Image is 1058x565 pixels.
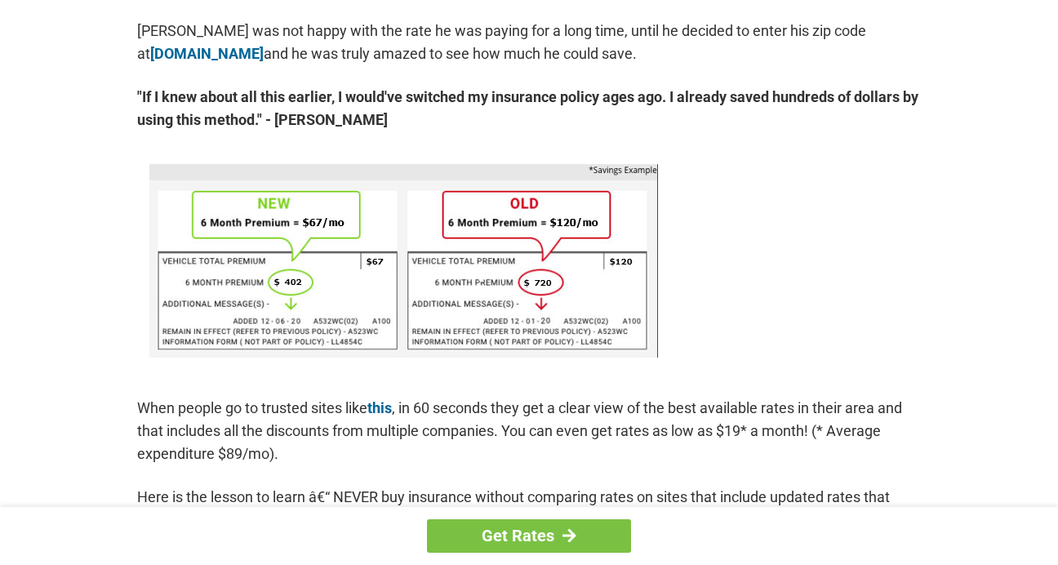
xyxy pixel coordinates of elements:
[137,86,921,131] strong: "If I knew about all this earlier, I would've switched my insurance policy ages ago. I already sa...
[137,397,921,465] p: When people go to trusted sites like , in 60 seconds they get a clear view of the best available ...
[367,399,392,416] a: this
[150,45,264,62] a: [DOMAIN_NAME]
[137,486,921,554] p: Here is the lesson to learn â€“ NEVER buy insurance without comparing rates on sites that include...
[137,20,921,65] p: [PERSON_NAME] was not happy with the rate he was paying for a long time, until he decided to ente...
[149,164,658,358] img: savings
[427,519,631,553] a: Get Rates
